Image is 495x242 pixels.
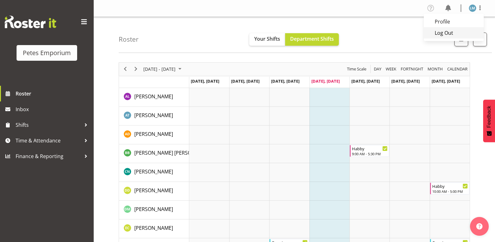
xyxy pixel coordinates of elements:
[119,107,189,126] td: Alex-Micheal Taniwha resource
[119,163,189,182] td: Christine Neville resource
[427,65,443,73] span: Month
[134,224,173,232] a: [PERSON_NAME]
[134,93,173,100] a: [PERSON_NAME]
[373,65,382,73] span: Day
[134,187,173,194] a: [PERSON_NAME]
[16,105,91,114] span: Inbox
[430,183,469,194] div: Danielle Donselaar"s event - Habby Begin From Sunday, August 17, 2025 at 10:00:00 AM GMT+12:00 En...
[346,65,368,73] button: Time Scale
[476,223,483,229] img: help-xxl-2.png
[352,145,388,152] div: Habby
[132,65,140,73] button: Next
[131,63,141,76] div: next period
[446,65,469,73] button: Month
[23,48,71,58] div: Petes Emporium
[350,145,389,157] div: Beena Beena"s event - Habby Begin From Friday, August 15, 2025 at 9:00:00 AM GMT+12:00 Ends At Fr...
[142,65,184,73] button: August 2025
[141,63,185,76] div: August 11 - 17, 2025
[447,65,468,73] span: calendar
[424,16,484,27] a: Profile
[483,100,495,142] button: Feedback - Show survey
[469,4,476,12] img: lianne-morete5410.jpg
[119,88,189,107] td: Abigail Lane resource
[119,201,189,219] td: David McAuley resource
[134,149,213,157] a: [PERSON_NAME] [PERSON_NAME]
[400,65,424,73] span: Fortnight
[385,65,397,73] span: Week
[134,130,173,138] a: [PERSON_NAME]
[16,120,81,130] span: Shifts
[119,126,189,144] td: Amelia Denz resource
[16,152,81,161] span: Finance & Reporting
[373,65,383,73] button: Timeline Day
[134,112,173,119] span: [PERSON_NAME]
[432,189,468,194] div: 10:00 AM - 5:00 PM
[16,136,81,145] span: Time & Attendance
[191,78,219,84] span: [DATE], [DATE]
[486,106,492,128] span: Feedback
[385,65,398,73] button: Timeline Week
[134,131,173,137] span: [PERSON_NAME]
[271,78,299,84] span: [DATE], [DATE]
[134,205,173,213] a: [PERSON_NAME]
[249,33,285,46] button: Your Shifts
[119,219,189,238] td: Emma Croft resource
[285,33,339,46] button: Department Shifts
[119,36,139,43] h4: Roster
[391,78,420,84] span: [DATE], [DATE]
[427,65,444,73] button: Timeline Month
[424,27,484,39] a: Log Out
[352,151,388,156] div: 9:00 AM - 5:30 PM
[143,65,176,73] span: [DATE] - [DATE]
[231,78,260,84] span: [DATE], [DATE]
[432,183,468,189] div: Habby
[120,63,131,76] div: previous period
[346,65,367,73] span: Time Scale
[351,78,380,84] span: [DATE], [DATE]
[134,168,173,175] a: [PERSON_NAME]
[432,78,460,84] span: [DATE], [DATE]
[119,182,189,201] td: Danielle Donselaar resource
[400,65,424,73] button: Fortnight
[134,111,173,119] a: [PERSON_NAME]
[121,65,130,73] button: Previous
[5,16,56,28] img: Rosterit website logo
[16,89,91,98] span: Roster
[134,187,173,194] span: [PERSON_NAME]
[290,35,334,42] span: Department Shifts
[311,78,340,84] span: [DATE], [DATE]
[119,144,189,163] td: Beena Beena resource
[134,206,173,213] span: [PERSON_NAME]
[254,35,280,42] span: Your Shifts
